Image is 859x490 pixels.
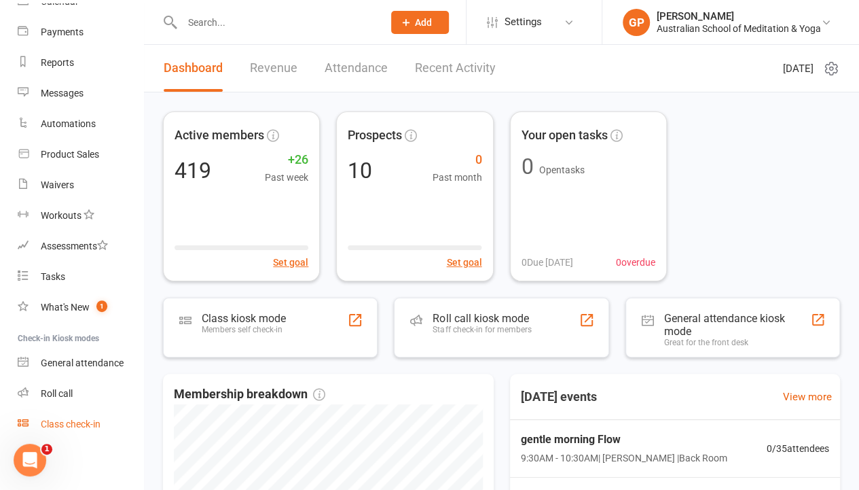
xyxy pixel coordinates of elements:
div: Staff check-in for members [433,325,531,334]
span: 0 / 35 attendees [767,441,829,456]
a: Automations [18,109,143,139]
span: 0 [433,150,482,170]
a: Product Sales [18,139,143,170]
button: Set goal [447,255,482,270]
div: GP [623,9,650,36]
a: Dashboard [164,45,223,92]
span: Active members [175,126,264,145]
div: What's New [41,302,90,313]
a: Attendance [325,45,388,92]
a: View more [783,389,832,405]
div: Class check-in [41,419,100,430]
span: gentle morning Flow [521,431,727,449]
span: Open tasks [539,164,585,175]
span: 1 [41,444,52,455]
div: Class kiosk mode [202,312,286,325]
a: Waivers [18,170,143,200]
span: 0 Due [DATE] [522,255,573,270]
iframe: Intercom live chat [14,444,46,476]
div: Roll call kiosk mode [433,312,531,325]
div: Messages [41,88,84,99]
a: Class kiosk mode [18,409,143,440]
input: Search... [178,13,373,32]
span: 0 overdue [616,255,655,270]
div: Great for the front desk [664,338,810,347]
a: Revenue [250,45,297,92]
span: Add [415,17,432,28]
div: Roll call [41,388,73,399]
div: Payments [41,27,84,37]
div: Automations [41,118,96,129]
div: General attendance [41,357,124,368]
span: [DATE] [783,60,814,77]
div: Assessments [41,241,108,251]
div: 419 [175,160,211,181]
a: Roll call [18,379,143,409]
a: Payments [18,17,143,48]
div: [PERSON_NAME] [657,10,821,22]
button: Set goal [273,255,308,270]
span: Your open tasks [522,126,608,145]
span: Past week [265,170,308,185]
span: Prospects [348,126,402,145]
div: 10 [348,160,372,181]
div: General attendance kiosk mode [664,312,810,338]
div: Members self check-in [202,325,286,334]
span: Past month [433,170,482,185]
a: Assessments [18,231,143,262]
span: 9:30AM - 10:30AM | [PERSON_NAME] | Back Room [521,451,727,466]
div: Workouts [41,210,81,221]
h3: [DATE] events [510,385,608,409]
div: Tasks [41,271,65,282]
div: 0 [522,156,534,177]
a: Messages [18,78,143,109]
div: Product Sales [41,149,99,160]
span: Membership breakdown [174,385,325,404]
a: Tasks [18,262,143,292]
a: General attendance kiosk mode [18,348,143,379]
a: Recent Activity [415,45,496,92]
span: 1 [96,300,107,312]
span: Settings [505,7,542,37]
div: Australian School of Meditation & Yoga [657,22,821,35]
a: Reports [18,48,143,78]
a: What's New1 [18,292,143,323]
span: +26 [265,150,308,170]
a: Workouts [18,200,143,231]
div: Reports [41,57,74,68]
button: Add [391,11,449,34]
div: Waivers [41,179,74,190]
